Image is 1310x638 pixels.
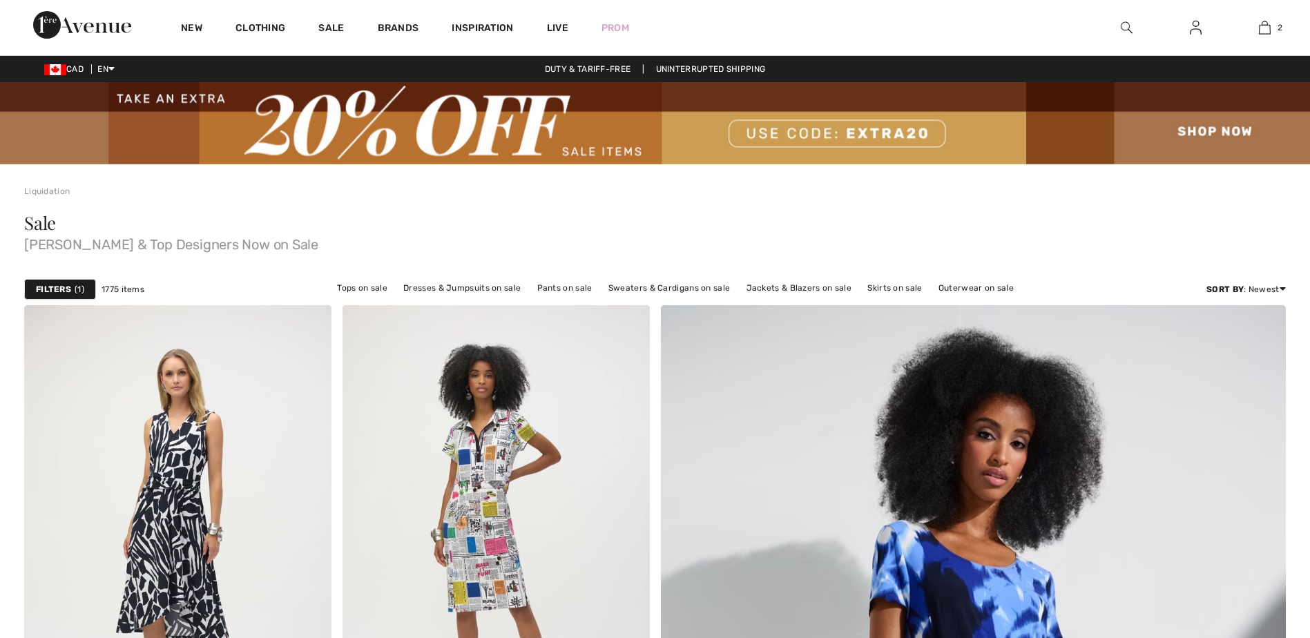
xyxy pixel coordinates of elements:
[235,22,285,37] a: Clothing
[1259,19,1271,36] img: My Bag
[932,279,1021,297] a: Outerwear on sale
[181,22,202,37] a: New
[601,21,629,35] a: Prom
[547,21,568,35] a: Live
[24,211,56,235] span: Sale
[24,186,70,196] a: Liquidation
[36,283,71,296] strong: Filters
[396,279,528,297] a: Dresses & Jumpsuits on sale
[601,279,737,297] a: Sweaters & Cardigans on sale
[1231,19,1298,36] a: 2
[97,64,115,74] span: EN
[318,22,344,37] a: Sale
[1179,19,1213,37] a: Sign In
[102,283,144,296] span: 1775 items
[330,279,394,297] a: Tops on sale
[530,279,599,297] a: Pants on sale
[44,64,66,75] img: Canadian Dollar
[75,283,84,296] span: 1
[33,11,131,39] img: 1ère Avenue
[740,279,859,297] a: Jackets & Blazers on sale
[44,64,89,74] span: CAD
[860,279,929,297] a: Skirts on sale
[1278,21,1282,34] span: 2
[1190,19,1202,36] img: My Info
[1121,19,1133,36] img: search the website
[24,232,1286,251] span: [PERSON_NAME] & Top Designers Now on Sale
[378,22,419,37] a: Brands
[1206,283,1286,296] div: : Newest
[452,22,513,37] span: Inspiration
[1206,284,1244,294] strong: Sort By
